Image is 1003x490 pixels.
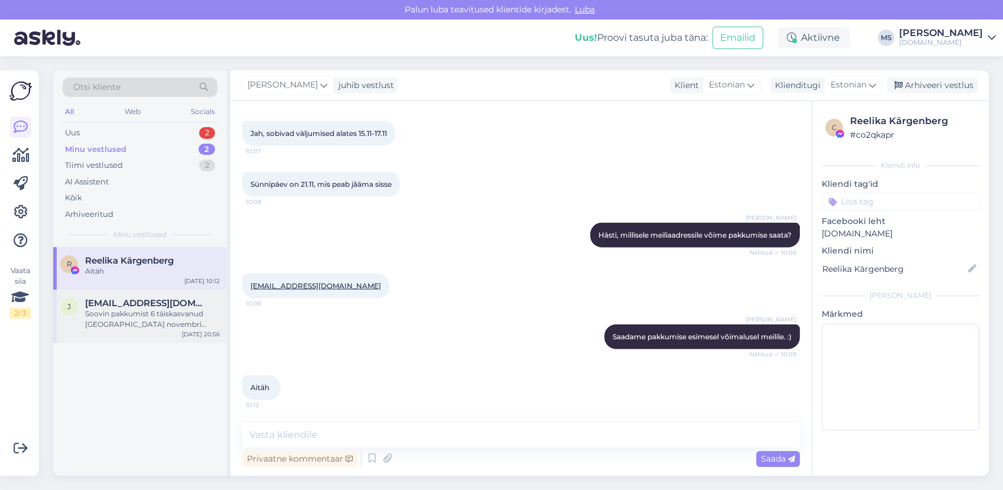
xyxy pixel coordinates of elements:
div: 2 [198,144,215,155]
span: Otsi kliente [73,81,121,93]
span: Hästi, millisele meiliaadressile võime pakkumise saata? [598,231,792,239]
a: [PERSON_NAME][DOMAIN_NAME] [899,28,996,47]
span: [PERSON_NAME] [745,315,796,324]
p: [DOMAIN_NAME] [822,228,979,240]
span: Sünnipäev on 21.11, mis peab jǎäma sisse [250,180,392,189]
div: Arhiveeritud [65,209,113,220]
span: R [67,259,72,268]
p: Facebooki leht [822,215,979,228]
div: Privaatne kommentaar [242,451,357,467]
span: Minu vestlused [113,229,167,240]
span: 10:08 [246,299,290,308]
span: Luba [571,4,598,15]
span: 10:07 [246,147,290,155]
span: 10:08 [246,197,290,206]
input: Lisa nimi [822,262,966,275]
div: Minu vestlused [65,144,126,155]
div: Reelika Kärgenberg [850,114,976,128]
span: [PERSON_NAME] [745,213,796,222]
span: Nähtud ✓ 10:09 [750,350,796,359]
span: j [67,302,71,311]
span: Jah, sobivad väljumised alates 15.11-17.11 [250,129,387,138]
div: MS [878,30,894,46]
input: Lisa tag [822,193,979,210]
div: Vaata siia [9,265,31,319]
div: Arhiveeri vestlus [887,77,978,93]
div: Aktiivne [777,27,849,48]
div: Klient [670,79,699,92]
div: [DATE] 10:12 [184,277,220,285]
p: Märkmed [822,308,979,320]
div: AI Assistent [65,176,109,188]
div: Kliendi info [822,160,979,171]
div: Klienditugi [770,79,820,92]
a: [EMAIL_ADDRESS][DOMAIN_NAME] [250,281,381,290]
span: Saadame pakkumise esimesel võimalusel meilile. :) [613,332,792,341]
div: # co2qkapr [850,128,976,141]
div: Aitäh [85,266,220,277]
img: Askly Logo [9,80,32,102]
b: Uus! [575,32,597,43]
span: Saada [761,453,795,464]
p: Kliendi tag'id [822,178,979,190]
div: Uus [65,127,80,139]
span: c [832,123,837,132]
span: 10:12 [246,401,290,410]
div: Web [122,104,143,119]
button: Emailid [712,27,763,49]
span: Estonian [709,79,745,92]
div: 2 [199,160,215,171]
span: Aitäh [250,383,269,392]
div: 2 / 3 [9,308,31,319]
div: Socials [188,104,217,119]
div: Proovi tasuta juba täna: [575,31,708,45]
div: Soovin pakkumist 6 täiskasvanud [GEOGRAPHIC_DATA] novembri [PERSON_NAME]-detsembri algus. 5* kõik... [85,309,220,330]
span: Nähtud ✓ 10:08 [750,248,796,257]
p: Kliendi nimi [822,245,979,257]
span: [PERSON_NAME] [248,79,318,92]
div: [PERSON_NAME] [899,28,983,38]
div: juhib vestlust [334,79,394,92]
span: Estonian [831,79,867,92]
div: 2 [199,127,215,139]
div: All [63,104,76,119]
div: Tiimi vestlused [65,160,123,171]
div: Kõik [65,192,82,204]
div: [DATE] 20:56 [182,330,220,339]
span: jaano.magi@gmail.com [85,298,208,309]
div: [DOMAIN_NAME] [899,38,983,47]
div: [PERSON_NAME] [822,290,979,301]
span: Reelika Kärgenberg [85,255,174,266]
